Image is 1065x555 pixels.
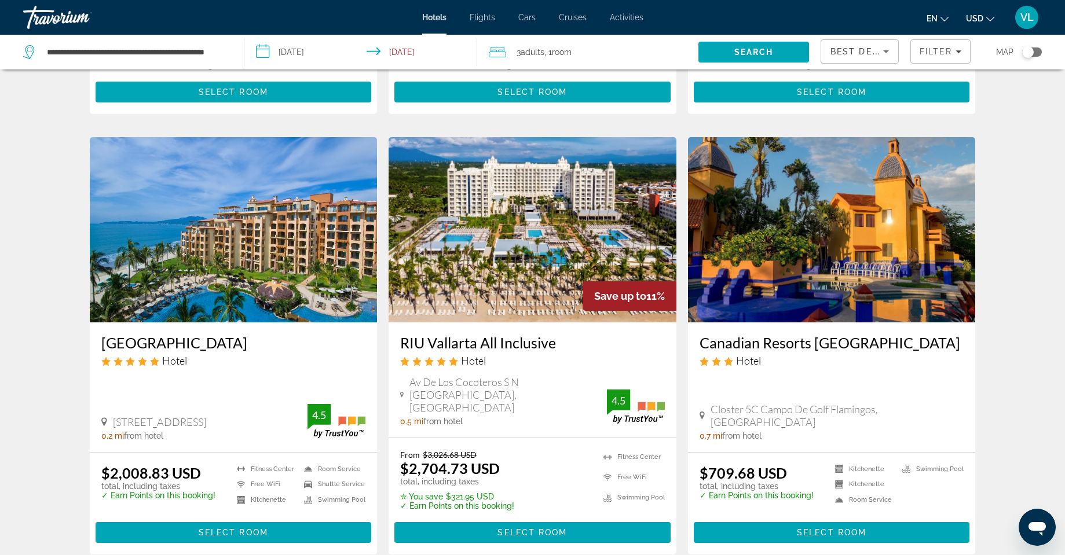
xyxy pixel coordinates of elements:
[298,464,365,474] li: Room Service
[829,495,896,505] li: Room Service
[394,82,671,102] button: Select Room
[694,524,970,537] a: Select Room
[896,464,964,474] li: Swimming Pool
[736,354,761,367] span: Hotel
[423,450,477,460] del: $3,026.68 USD
[966,14,983,23] span: USD
[559,13,587,22] a: Cruises
[423,417,463,426] span: from hotel
[231,495,298,505] li: Kitchenette
[700,482,814,491] p: total, including taxes
[400,501,514,510] p: ✓ Earn Points on this booking!
[830,45,889,58] mat-select: Sort by
[688,137,976,322] img: Canadian Resorts Nuevo Vallarta
[400,334,665,351] a: RIU Vallarta All Inclusive
[113,416,206,428] span: [STREET_ADDRESS]
[694,522,970,543] button: Select Room
[477,35,698,69] button: Travelers: 3 adults, 0 children
[101,464,201,482] ins: $2,008.83 USD
[96,84,372,97] a: Select Room
[610,13,643,22] a: Activities
[497,528,567,537] span: Select Room
[927,10,949,27] button: Change language
[96,82,372,102] button: Select Room
[594,290,646,302] span: Save up to
[927,14,938,23] span: en
[409,376,607,414] span: Av De Los Cocoteros S N [GEOGRAPHIC_DATA], [GEOGRAPHIC_DATA]
[797,87,866,97] span: Select Room
[598,490,665,505] li: Swimming Pool
[497,87,567,97] span: Select Room
[1019,509,1056,546] iframe: Button to launch messaging window
[101,354,366,367] div: 5 star Hotel
[700,334,964,351] a: Canadian Resorts [GEOGRAPHIC_DATA]
[598,450,665,464] li: Fitness Center
[700,464,787,482] ins: $709.68 USD
[422,13,447,22] a: Hotels
[1012,5,1042,30] button: User Menu
[101,491,215,500] p: ✓ Earn Points on this booking!
[199,528,268,537] span: Select Room
[101,334,366,351] a: [GEOGRAPHIC_DATA]
[518,13,536,22] a: Cars
[797,528,866,537] span: Select Room
[700,491,814,500] p: ✓ Earn Points on this booking!
[394,84,671,97] a: Select Room
[698,42,809,63] button: Search
[722,431,762,440] span: from hotel
[700,431,722,440] span: 0.7 mi
[598,470,665,484] li: Free WiFi
[231,480,298,490] li: Free WiFi
[308,408,331,422] div: 4.5
[46,43,226,61] input: Search hotel destination
[199,87,268,97] span: Select Room
[231,464,298,474] li: Fitness Center
[23,2,139,32] a: Travorium
[124,431,163,440] span: from hotel
[394,524,671,537] a: Select Room
[96,522,372,543] button: Select Room
[162,354,187,367] span: Hotel
[1020,12,1034,23] span: VL
[400,450,420,460] span: From
[552,47,572,57] span: Room
[1013,47,1042,57] button: Toggle map
[544,44,572,60] span: , 1
[394,522,671,543] button: Select Room
[400,477,514,486] p: total, including taxes
[829,464,896,474] li: Kitchenette
[694,84,970,97] a: Select Room
[470,13,495,22] a: Flights
[607,389,665,424] img: TrustYou guest rating badge
[400,492,514,501] p: $321.95 USD
[244,35,477,69] button: Select check in and out date
[521,47,544,57] span: Adults
[400,492,443,501] span: ✮ You save
[461,354,486,367] span: Hotel
[298,495,365,505] li: Swimming Pool
[389,137,676,322] a: RIU Vallarta All Inclusive
[298,480,365,490] li: Shuttle Service
[517,44,544,60] span: 3
[96,524,372,537] a: Select Room
[694,82,970,102] button: Select Room
[829,480,896,490] li: Kitchenette
[966,10,994,27] button: Change currency
[830,47,891,56] span: Best Deals
[400,354,665,367] div: 5 star Hotel
[700,354,964,367] div: 3 star Hotel
[734,47,774,57] span: Search
[90,137,378,322] img: Villa La Estancia Beach Resort&Spa Riviera Nayarit
[101,482,215,491] p: total, including taxes
[920,47,953,56] span: Filter
[400,460,500,477] ins: $2,704.73 USD
[996,44,1013,60] span: Map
